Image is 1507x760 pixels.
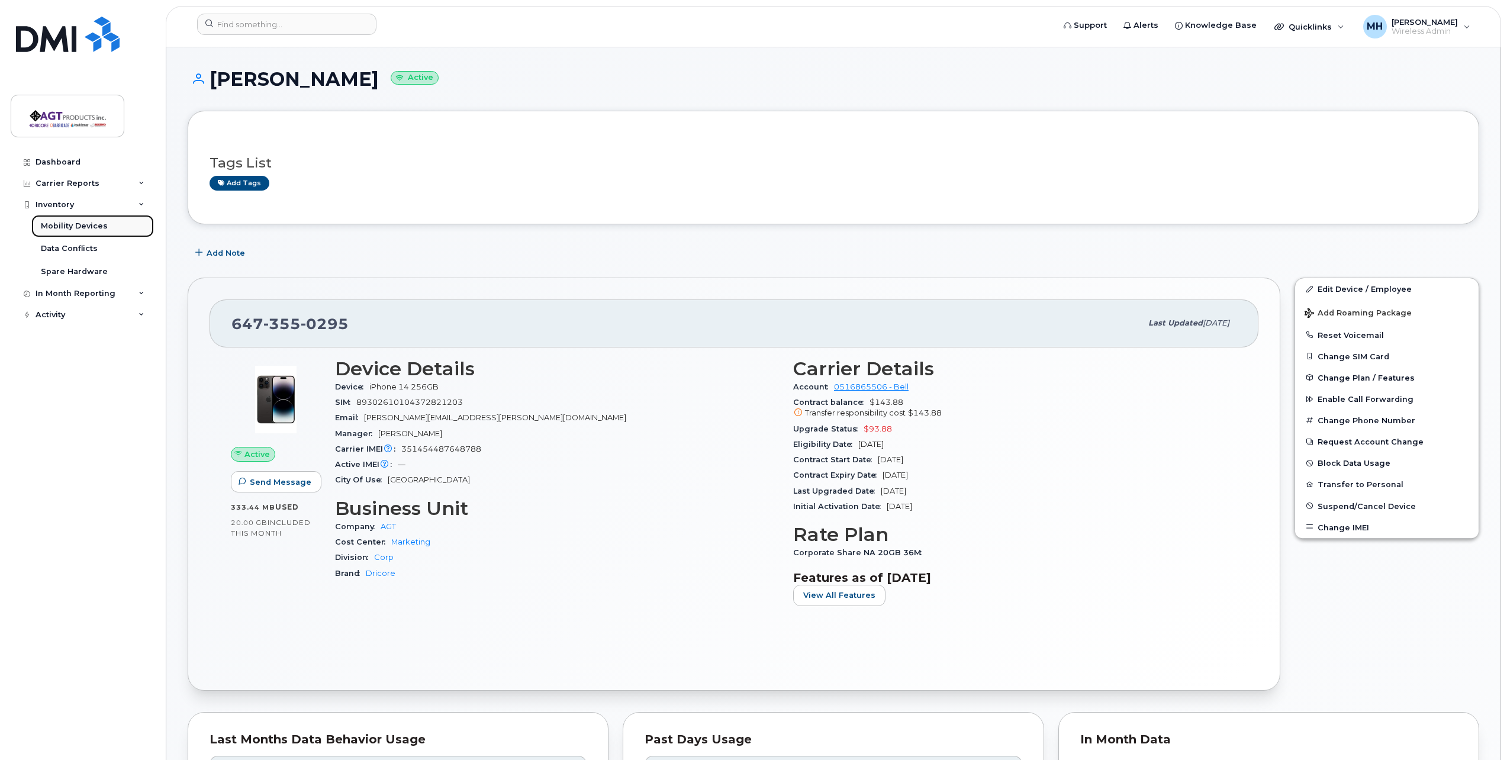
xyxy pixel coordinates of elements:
button: Change IMEI [1295,517,1479,538]
span: [PERSON_NAME][EMAIL_ADDRESS][PERSON_NAME][DOMAIN_NAME] [364,413,626,422]
span: iPhone 14 256GB [369,382,439,391]
span: Initial Activation Date [793,502,887,511]
span: 355 [263,315,301,333]
span: [DATE] [883,471,908,479]
a: AGT [381,522,396,531]
span: Last updated [1148,318,1203,327]
div: Last Months Data Behavior Usage [210,734,587,746]
span: Manager [335,429,378,438]
img: image20231002-3703462-njx0qo.jpeg [240,364,311,435]
span: Email [335,413,364,422]
button: View All Features [793,585,885,606]
span: Division [335,553,374,562]
span: Eligibility Date [793,440,858,449]
span: Contract Expiry Date [793,471,883,479]
span: Suspend/Cancel Device [1318,501,1416,510]
span: 0295 [301,315,349,333]
span: [PERSON_NAME] [378,429,442,438]
span: [GEOGRAPHIC_DATA] [388,475,470,484]
button: Send Message [231,471,321,492]
a: Add tags [210,176,269,191]
span: Device [335,382,369,391]
span: SIM [335,398,356,407]
span: Corporate Share NA 20GB 36M [793,548,928,557]
a: Edit Device / Employee [1295,278,1479,300]
span: Active [244,449,270,460]
small: Active [391,71,439,85]
span: Contract balance [793,398,870,407]
a: Marketing [391,537,430,546]
span: [DATE] [858,440,884,449]
span: [DATE] [878,455,903,464]
div: In Month Data [1080,734,1457,746]
span: Transfer responsibility cost [805,408,906,417]
h1: [PERSON_NAME] [188,69,1479,89]
button: Transfer to Personal [1295,474,1479,495]
button: Enable Call Forwarding [1295,388,1479,410]
span: 20.00 GB [231,519,268,527]
a: Corp [374,553,394,562]
h3: Tags List [210,156,1457,170]
button: Add Note [188,242,255,263]
span: Last Upgraded Date [793,487,881,495]
button: Reset Voicemail [1295,324,1479,346]
span: Upgrade Status [793,424,864,433]
span: 351454487648788 [401,445,481,453]
span: Contract Start Date [793,455,878,464]
button: Change Phone Number [1295,410,1479,431]
span: included this month [231,518,311,537]
span: [DATE] [881,487,906,495]
span: 333.44 MB [231,503,275,511]
div: Past Days Usage [645,734,1022,746]
span: 89302610104372821203 [356,398,463,407]
a: 0516865506 - Bell [834,382,909,391]
h3: Business Unit [335,498,779,519]
button: Suspend/Cancel Device [1295,495,1479,517]
span: $143.88 [908,408,942,417]
a: Dricore [366,569,395,578]
span: $143.88 [793,398,1237,419]
span: Enable Call Forwarding [1318,395,1413,404]
span: — [398,460,405,469]
span: Cost Center [335,537,391,546]
span: Send Message [250,476,311,488]
span: Carrier IMEI [335,445,401,453]
button: Request Account Change [1295,431,1479,452]
h3: Features as of [DATE] [793,571,1237,585]
h3: Rate Plan [793,524,1237,545]
span: Company [335,522,381,531]
button: Block Data Usage [1295,452,1479,474]
span: used [275,503,299,511]
span: [DATE] [1203,318,1229,327]
button: Change SIM Card [1295,346,1479,367]
span: Active IMEI [335,460,398,469]
button: Change Plan / Features [1295,367,1479,388]
span: Change Plan / Features [1318,373,1415,382]
span: [DATE] [887,502,912,511]
span: Add Roaming Package [1305,308,1412,320]
span: Brand [335,569,366,578]
span: 647 [231,315,349,333]
h3: Carrier Details [793,358,1237,379]
span: Account [793,382,834,391]
span: Add Note [207,247,245,259]
span: City Of Use [335,475,388,484]
span: $93.88 [864,424,892,433]
h3: Device Details [335,358,779,379]
button: Add Roaming Package [1295,300,1479,324]
span: View All Features [803,590,875,601]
